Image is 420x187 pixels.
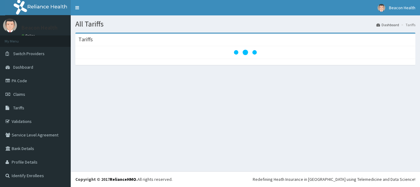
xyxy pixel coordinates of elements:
[13,64,33,70] span: Dashboard
[378,4,385,12] img: User Image
[400,22,415,27] li: Tariffs
[13,105,24,111] span: Tariffs
[253,176,415,182] div: Redefining Heath Insurance in [GEOGRAPHIC_DATA] using Telemedicine and Data Science!
[376,22,399,27] a: Dashboard
[75,177,137,182] strong: Copyright © 2017 .
[78,37,93,42] h3: Tariffs
[22,34,36,38] a: Online
[13,91,25,97] span: Claims
[71,171,420,187] footer: All rights reserved.
[3,18,17,32] img: User Image
[233,40,258,65] svg: audio-loading
[22,25,57,30] p: Beacon Health
[13,51,45,56] span: Switch Providers
[75,20,415,28] h1: All Tariffs
[389,5,415,10] span: Beacon Health
[110,177,136,182] a: RelianceHMO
